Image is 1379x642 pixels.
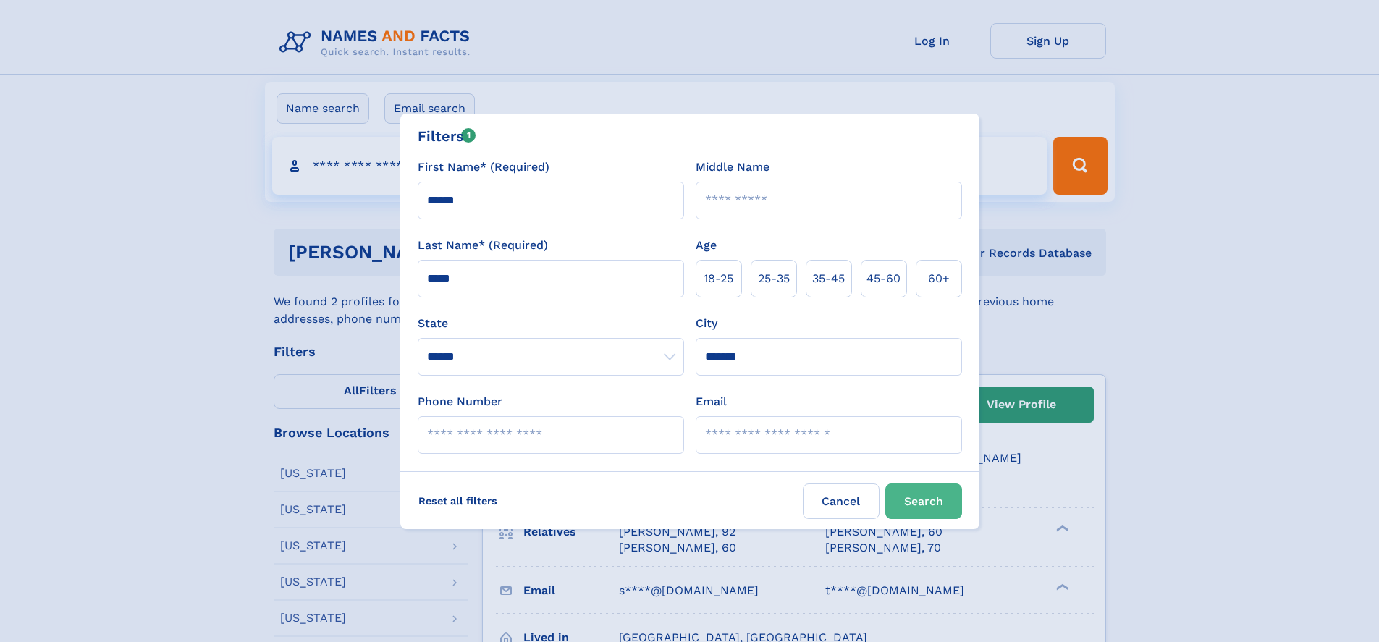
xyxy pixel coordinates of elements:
[696,159,769,176] label: Middle Name
[418,159,549,176] label: First Name* (Required)
[812,270,845,287] span: 35‑45
[885,483,962,519] button: Search
[418,393,502,410] label: Phone Number
[696,393,727,410] label: Email
[696,237,717,254] label: Age
[866,270,901,287] span: 45‑60
[418,125,476,147] div: Filters
[418,315,684,332] label: State
[418,237,548,254] label: Last Name* (Required)
[928,270,950,287] span: 60+
[409,483,507,518] label: Reset all filters
[758,270,790,287] span: 25‑35
[803,483,880,519] label: Cancel
[704,270,733,287] span: 18‑25
[696,315,717,332] label: City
